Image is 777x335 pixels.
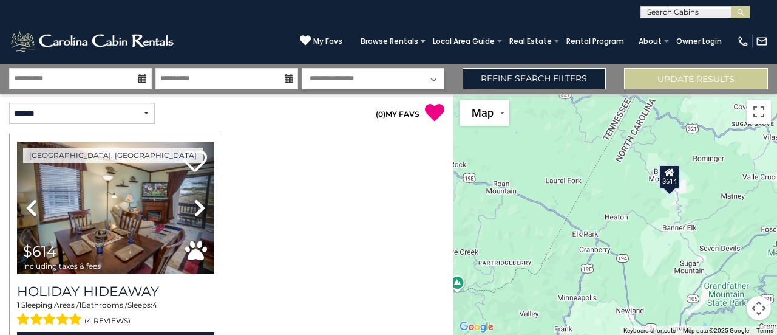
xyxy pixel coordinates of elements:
[623,326,676,335] button: Keyboard shortcuts
[560,33,630,50] a: Rental Program
[747,100,771,124] button: Toggle fullscreen view
[355,33,424,50] a: Browse Rentals
[747,296,771,320] button: Map camera controls
[659,164,680,188] div: $614
[23,148,203,163] a: [GEOGRAPHIC_DATA], [GEOGRAPHIC_DATA]
[300,35,342,47] a: My Favs
[152,300,157,309] span: 4
[456,319,497,335] img: Google
[9,29,177,54] img: White-1-2.png
[313,36,342,47] span: My Favs
[737,35,749,47] img: phone-regular-white.png
[23,262,101,270] span: including taxes & fees
[472,106,494,119] span: Map
[17,300,214,329] div: Sleeping Areas / Bathrooms / Sleeps:
[756,35,768,47] img: mail-regular-white.png
[633,33,668,50] a: About
[756,327,773,334] a: Terms (opens in new tab)
[463,68,606,89] a: Refine Search Filters
[23,243,56,260] span: $614
[17,142,214,274] img: thumbnail_163267593.jpeg
[624,68,768,89] button: Update Results
[683,327,749,334] span: Map data ©2025 Google
[79,300,81,309] span: 1
[17,300,19,309] span: 1
[460,100,509,126] button: Change map style
[17,283,214,300] a: Holiday Hideaway
[376,109,419,119] a: (0)MY FAVS
[376,109,385,119] span: ( )
[427,33,501,50] a: Local Area Guide
[503,33,558,50] a: Real Estate
[456,319,497,335] a: Open this area in Google Maps (opens a new window)
[84,313,131,329] span: (4 reviews)
[670,33,728,50] a: Owner Login
[378,109,383,119] span: 0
